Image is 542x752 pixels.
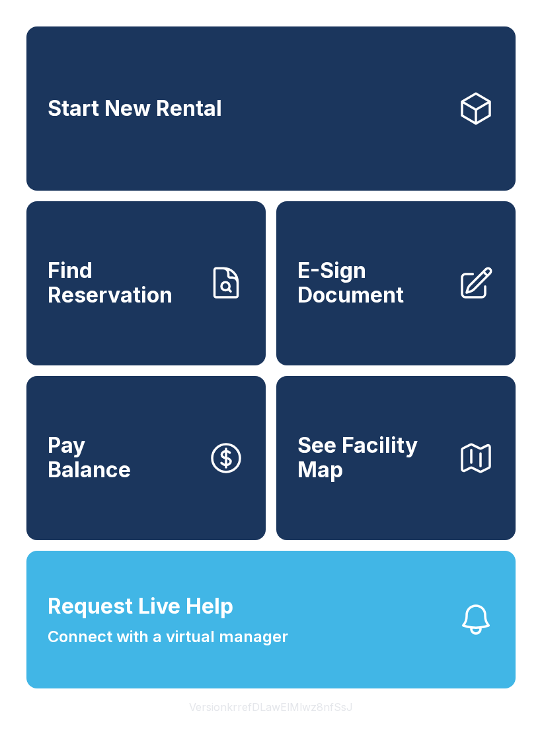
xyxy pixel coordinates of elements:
span: See Facility Map [297,434,447,482]
span: Start New Rental [48,97,222,121]
button: See Facility Map [276,376,516,540]
span: Request Live Help [48,590,233,622]
button: VersionkrrefDLawElMlwz8nfSsJ [178,688,364,726]
a: Start New Rental [26,26,516,191]
button: PayBalance [26,376,266,540]
a: E-Sign Document [276,201,516,365]
span: E-Sign Document [297,259,447,307]
span: Pay Balance [48,434,131,482]
a: Find Reservation [26,201,266,365]
span: Connect with a virtual manager [48,625,288,649]
button: Request Live HelpConnect with a virtual manager [26,551,516,688]
span: Find Reservation [48,259,197,307]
